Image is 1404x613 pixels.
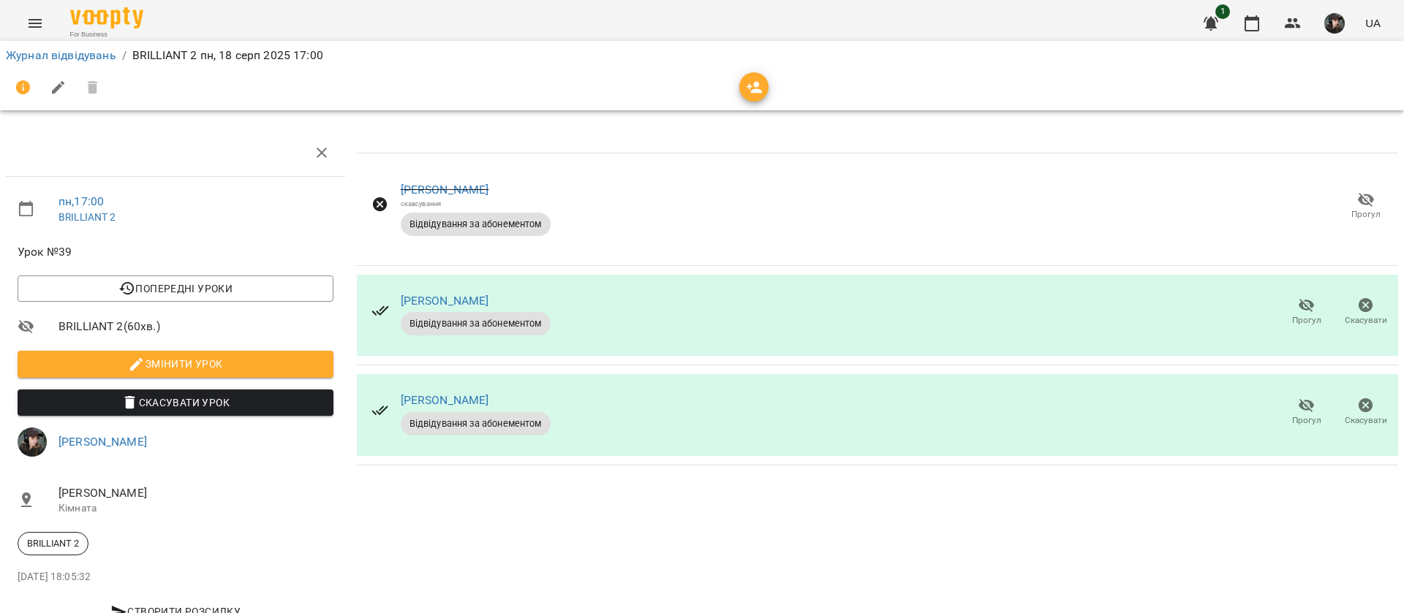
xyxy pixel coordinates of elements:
button: Прогул [1277,392,1336,433]
button: Змінити урок [18,351,333,377]
span: Скасувати Урок [29,394,322,411]
span: Відвідування за абонементом [401,317,551,330]
span: Скасувати [1345,314,1387,327]
p: Кімната [58,501,333,516]
button: Прогул [1277,292,1336,333]
nav: breadcrumb [6,47,1398,64]
button: Попередні уроки [18,275,333,302]
a: [PERSON_NAME] [58,435,147,449]
button: Menu [18,6,53,41]
span: BRILLIANT 2 [18,537,88,550]
div: скавсування [401,199,551,208]
a: пн , 17:00 [58,194,104,208]
span: Змінити урок [29,355,322,373]
span: Прогул [1292,414,1321,427]
span: Прогул [1351,208,1381,221]
button: Прогул [1337,186,1395,226]
div: BRILLIANT 2 [18,532,88,555]
img: 263e74ab04eeb3646fb982e871862100.jpg [1324,13,1345,34]
img: 263e74ab04eeb3646fb982e871862100.jpg [18,427,47,457]
span: Урок №39 [18,243,333,261]
span: 1 [1215,4,1230,19]
button: Скасувати Урок [18,389,333,416]
span: BRILLIANT 2 ( 60 хв. ) [58,318,333,335]
span: Попередні уроки [29,280,322,297]
p: [DATE] 18:05:32 [18,570,333,585]
span: Скасувати [1345,414,1387,427]
span: For Business [70,30,143,39]
button: Скасувати [1336,392,1395,433]
span: Відвідування за абонементом [401,218,551,231]
span: [PERSON_NAME] [58,484,333,502]
a: BRILLIANT 2 [58,211,116,223]
a: Журнал відвідувань [6,48,116,62]
span: Прогул [1292,314,1321,327]
p: BRILLIANT 2 пн, 18 серп 2025 17:00 [132,47,323,64]
button: Скасувати [1336,292,1395,333]
span: Відвідування за абонементом [401,417,551,430]
button: UA [1359,9,1386,37]
li: / [122,47,127,64]
a: [PERSON_NAME] [401,294,489,308]
img: Voopty Logo [70,7,143,28]
span: UA [1365,15,1381,31]
a: [PERSON_NAME] [401,183,489,197]
a: [PERSON_NAME] [401,393,489,407]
